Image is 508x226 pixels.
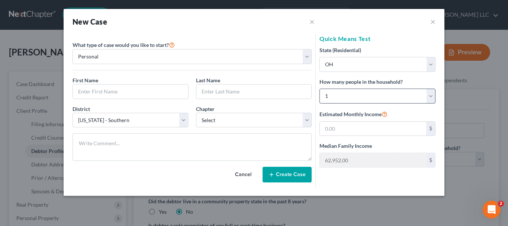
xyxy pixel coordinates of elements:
[319,109,388,118] label: Estimated Monthly Income
[73,106,90,112] span: District
[320,122,426,136] input: 0.00
[483,201,501,219] iframe: Intercom live chat
[320,153,426,167] input: 0.00
[196,85,312,99] input: Enter Last Name
[73,40,175,49] label: What type of case would you like to start?
[498,201,504,207] span: 2
[196,77,220,83] span: Last Name
[426,153,435,167] div: $
[263,167,312,182] button: Create Case
[73,17,107,26] strong: New Case
[196,106,215,112] span: Chapter
[426,122,435,136] div: $
[73,77,98,83] span: First Name
[73,85,188,99] input: Enter First Name
[319,47,361,53] span: State (Residential)
[319,142,372,150] label: Median Family Income
[227,167,260,182] button: Cancel
[319,34,435,43] h5: Quick Means Test
[430,17,435,26] button: ×
[319,78,403,86] label: How many people in the household?
[309,16,315,27] button: ×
